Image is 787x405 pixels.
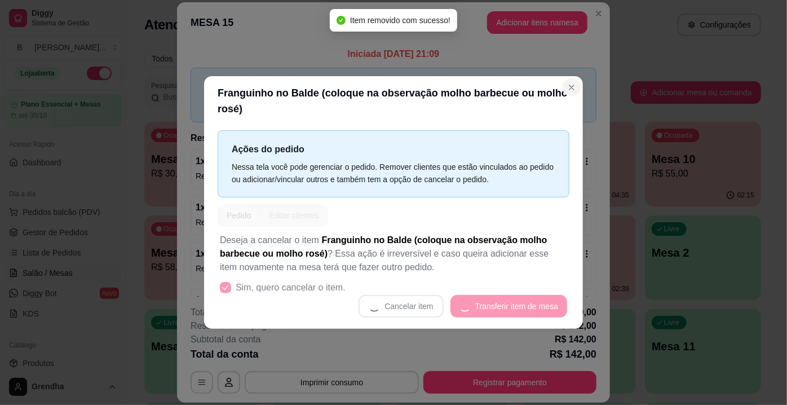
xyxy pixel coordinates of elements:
[350,16,450,25] span: Item removido com sucesso!
[337,16,346,25] span: check-circle
[232,161,555,186] div: Nessa tela você pode gerenciar o pedido. Remover clientes que estão vinculados ao pedido ou adici...
[204,76,583,126] header: Franguinho no Balde (coloque na observação molho barbecue ou molho rosé)
[232,142,555,156] p: Ações do pedido
[563,78,581,96] button: Close
[220,234,567,274] p: Deseja a cancelar o item ? Essa ação é irreversível e caso queira adicionar esse item novamente n...
[220,235,547,258] span: Franguinho no Balde (coloque na observação molho barbecue ou molho rosé)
